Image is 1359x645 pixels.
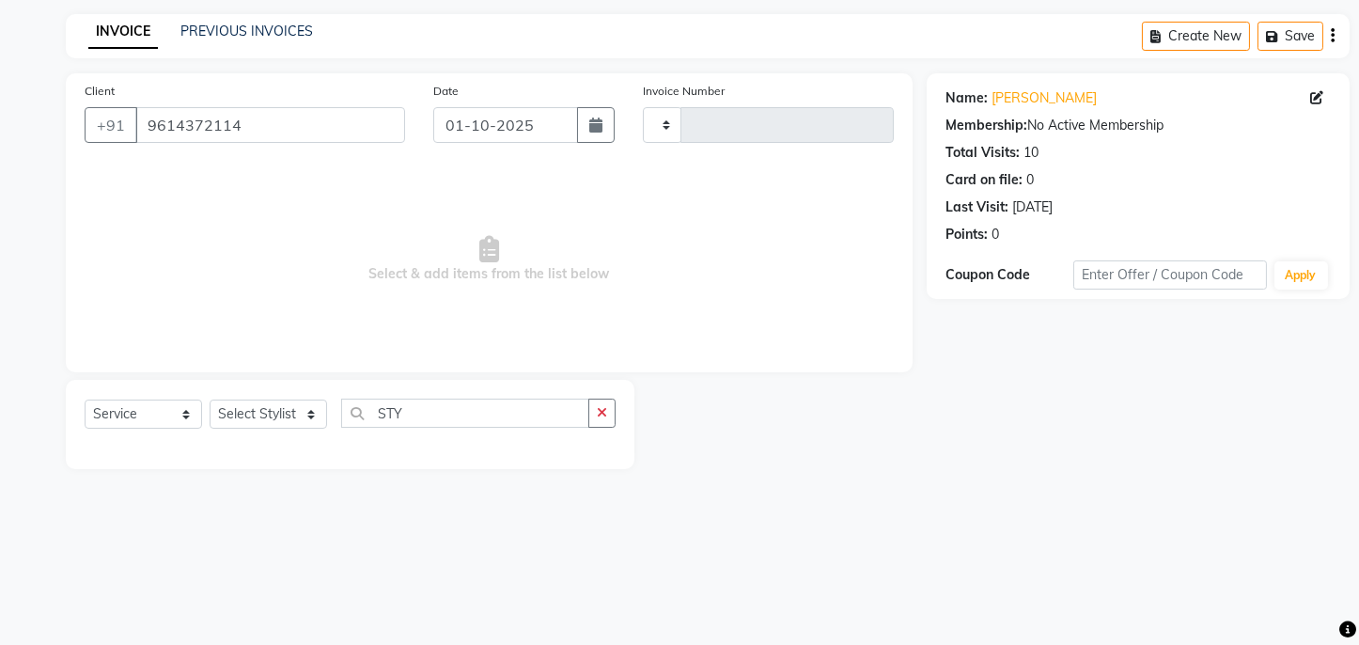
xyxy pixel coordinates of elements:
div: Last Visit: [945,197,1008,217]
div: 10 [1023,143,1039,163]
button: Save [1257,22,1323,51]
div: Membership: [945,116,1027,135]
div: 0 [1026,170,1034,190]
a: INVOICE [88,15,158,49]
div: [DATE] [1012,197,1053,217]
button: Apply [1274,261,1328,290]
label: Client [85,83,115,100]
button: +91 [85,107,137,143]
label: Invoice Number [643,83,725,100]
a: [PERSON_NAME] [992,88,1097,108]
span: Select & add items from the list below [85,165,894,354]
button: Create New [1142,22,1250,51]
div: 0 [992,225,999,244]
div: No Active Membership [945,116,1331,135]
a: PREVIOUS INVOICES [180,23,313,39]
div: Card on file: [945,170,1023,190]
label: Date [433,83,459,100]
input: Search or Scan [341,399,589,428]
div: Total Visits: [945,143,1020,163]
div: Points: [945,225,988,244]
div: Coupon Code [945,265,1074,285]
input: Enter Offer / Coupon Code [1073,260,1266,290]
input: Search by Name/Mobile/Email/Code [135,107,405,143]
div: Name: [945,88,988,108]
